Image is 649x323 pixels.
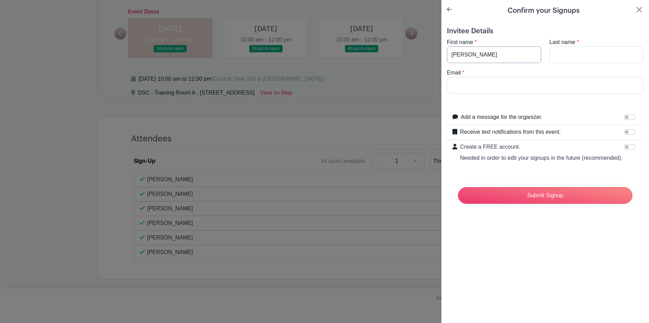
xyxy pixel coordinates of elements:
label: Last name [550,38,576,46]
label: Receive text notifications from this event. [460,128,561,136]
h5: Confirm your Signups [508,6,580,16]
label: Add a message for the organizer. [461,113,543,121]
button: Close [635,6,643,14]
label: Email [447,69,461,77]
p: Needed in order to edit your signups in the future (recommended). [460,154,623,162]
label: First name [447,38,473,46]
h5: Invitee Details [447,27,643,35]
p: Create a FREE account. [460,143,623,151]
input: Submit Signup [458,187,632,204]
